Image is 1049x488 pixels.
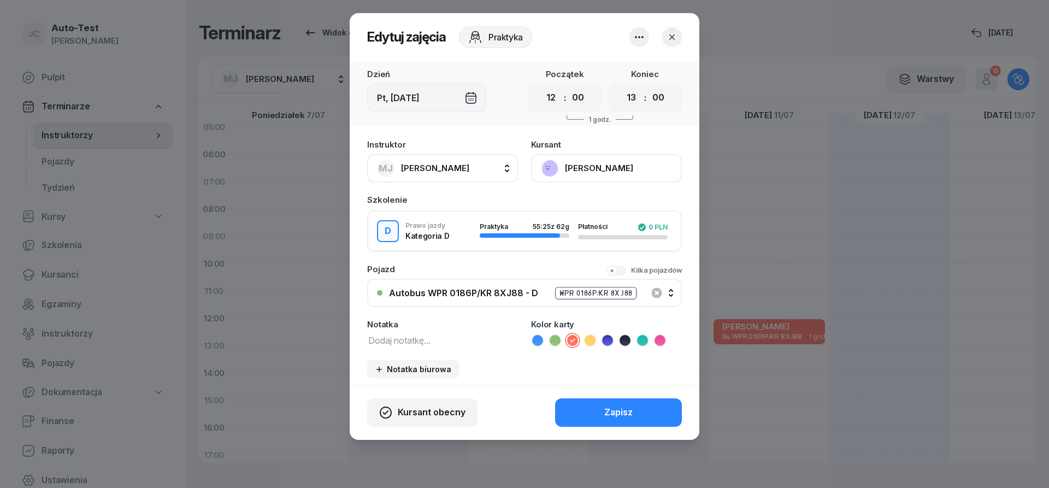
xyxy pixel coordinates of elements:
div: : [644,91,646,104]
span: Kursant obecny [398,405,465,420]
button: Kursant obecny [367,398,478,427]
span: [PERSON_NAME] [401,163,469,173]
div: Zapisz [604,405,633,420]
button: Kilka pojazdów [606,265,682,276]
div: : [564,91,566,104]
button: Zapisz [555,398,682,427]
div: Kilka pojazdów [631,265,682,276]
button: Notatka biurowa [367,360,459,378]
button: Autobus WPR 0186P/KR 8XJ88 - DWPR 0186P/KR 8XJ88 [367,279,682,307]
button: [PERSON_NAME] [531,154,682,183]
div: Autobus WPR 0186P/KR 8XJ88 - D [389,289,538,297]
div: WPR 0186P/KR 8XJ88 [555,287,637,299]
h2: Edytuj zajęcia [367,28,446,46]
div: Notatka biurowa [375,364,451,374]
button: MJ[PERSON_NAME] [367,154,518,183]
span: MJ [379,164,393,173]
